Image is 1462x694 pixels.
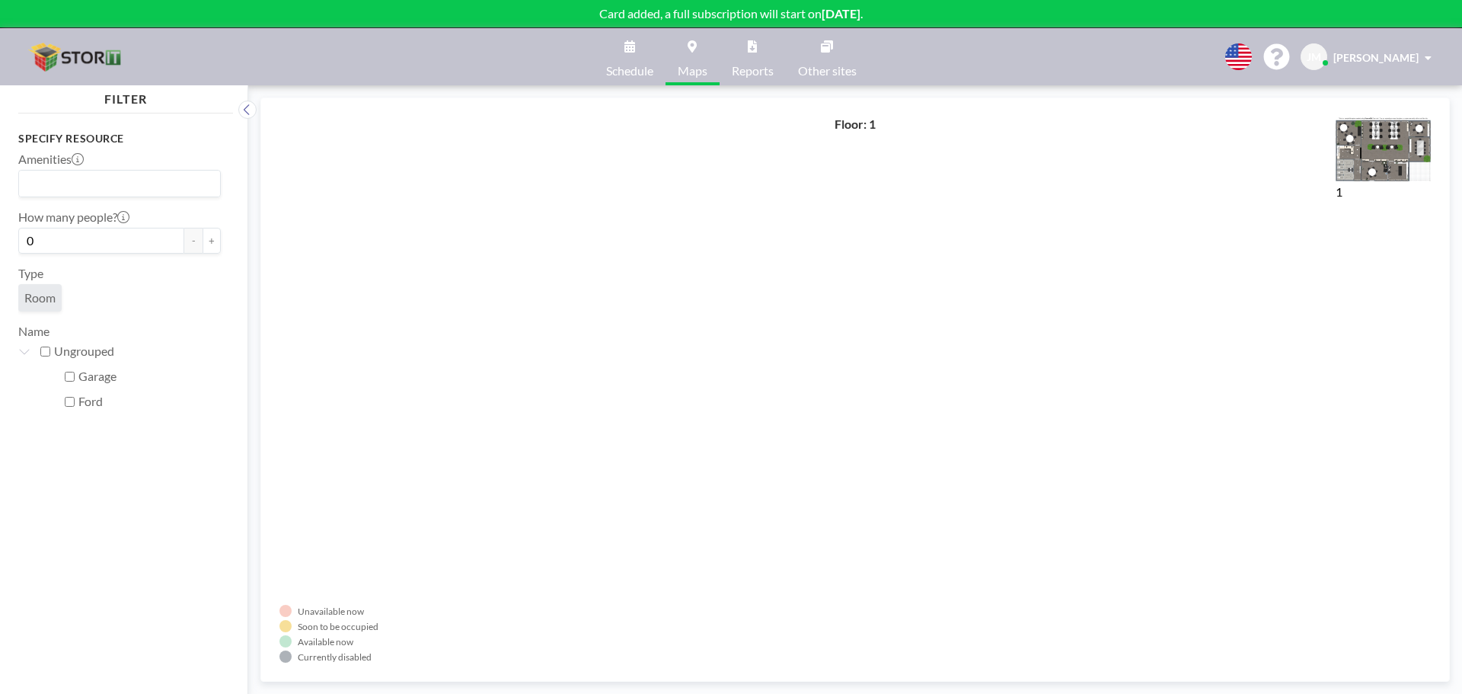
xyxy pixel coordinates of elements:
button: - [184,228,203,254]
span: Maps [678,65,707,77]
label: Amenities [18,152,84,167]
label: How many people? [18,209,129,225]
a: Maps [666,28,720,85]
input: Search for option [21,174,212,193]
span: Other sites [798,65,857,77]
span: [PERSON_NAME] [1333,51,1419,64]
span: Reports [732,65,774,77]
a: Reports [720,28,786,85]
label: Ungrouped [54,344,221,359]
label: Name [18,324,49,338]
span: Schedule [606,65,653,77]
label: Ford [78,394,221,409]
span: Room [24,290,56,305]
img: ExemplaryFloorPlanRoomzilla.png [1336,117,1431,181]
span: JM [1307,50,1321,64]
div: Currently disabled [298,651,372,663]
a: Schedule [594,28,666,85]
div: Available now [298,636,353,648]
label: Garage [78,369,221,384]
label: 1 [1336,184,1342,199]
b: [DATE] [822,6,860,21]
h4: Floor: 1 [835,117,876,132]
div: Search for option [19,171,220,197]
h3: Specify resource [18,132,221,146]
label: Type [18,266,43,281]
button: + [203,228,221,254]
img: organization-logo [24,42,129,72]
h4: FILTER [18,85,233,107]
a: Other sites [786,28,869,85]
div: Soon to be occupied [298,621,378,632]
div: Unavailable now [298,606,364,617]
